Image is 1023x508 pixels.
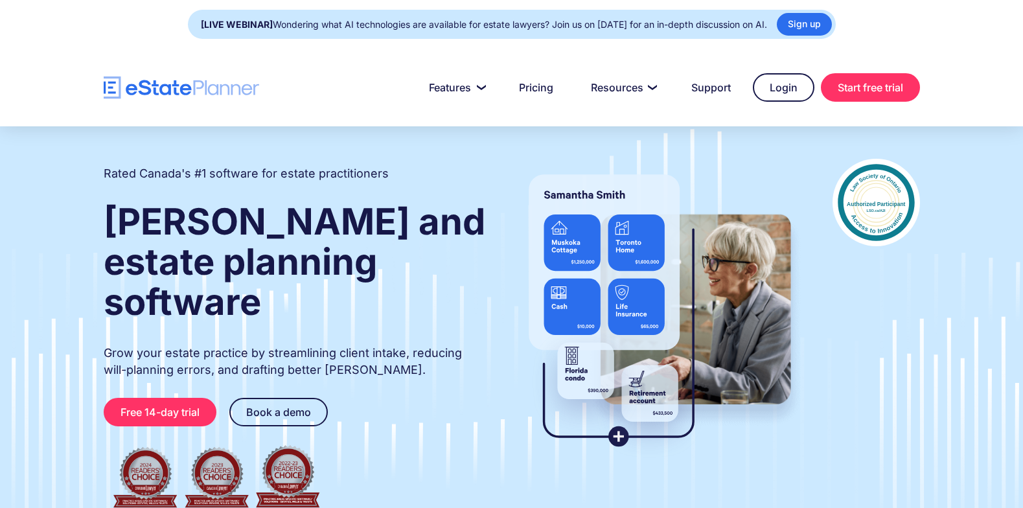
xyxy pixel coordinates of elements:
strong: [LIVE WEBINAR] [201,19,273,30]
a: Book a demo [229,398,328,426]
a: Free 14-day trial [104,398,216,426]
img: estate planner showing wills to their clients, using eState Planner, a leading estate planning so... [513,159,807,463]
p: Grow your estate practice by streamlining client intake, reducing will-planning errors, and draft... [104,345,487,378]
a: Features [413,75,497,100]
a: Sign up [777,13,832,36]
a: Login [753,73,814,102]
a: home [104,76,259,99]
div: Wondering what AI technologies are available for estate lawyers? Join us on [DATE] for an in-dept... [201,16,767,34]
h2: Rated Canada's #1 software for estate practitioners [104,165,389,182]
a: Support [676,75,746,100]
a: Start free trial [821,73,920,102]
strong: [PERSON_NAME] and estate planning software [104,200,485,324]
a: Resources [575,75,669,100]
a: Pricing [503,75,569,100]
